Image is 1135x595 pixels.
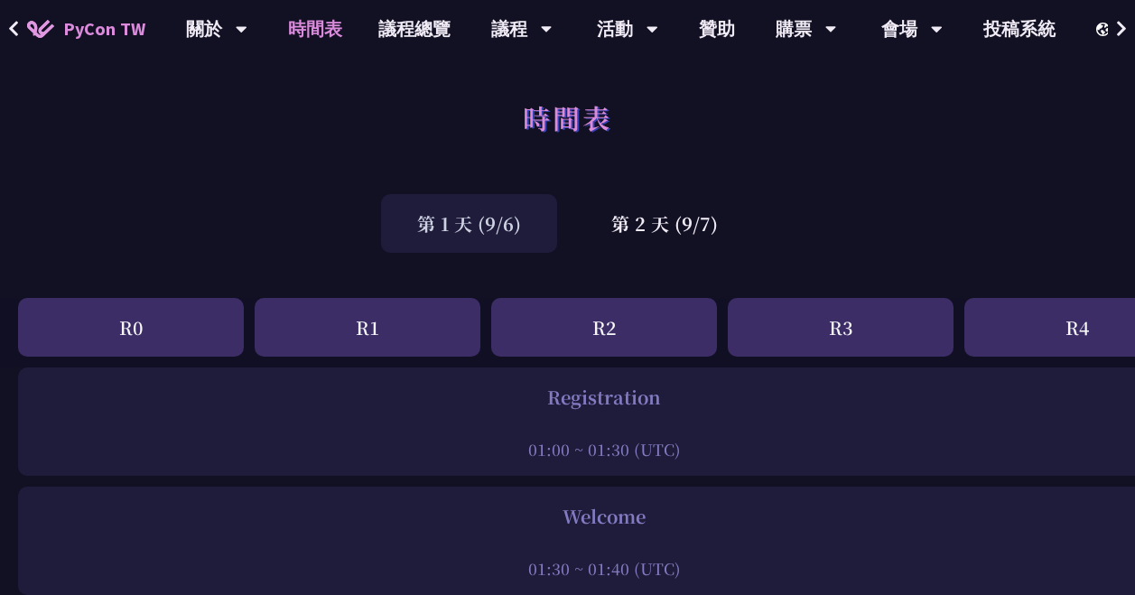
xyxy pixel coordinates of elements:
[1096,23,1114,36] img: Locale Icon
[575,194,754,253] div: 第 2 天 (9/7)
[9,6,163,51] a: PyCon TW
[523,90,612,144] h1: 時間表
[255,298,480,357] div: R1
[63,15,145,42] span: PyCon TW
[18,298,244,357] div: R0
[27,20,54,38] img: Home icon of PyCon TW 2025
[728,298,954,357] div: R3
[491,298,717,357] div: R2
[381,194,557,253] div: 第 1 天 (9/6)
